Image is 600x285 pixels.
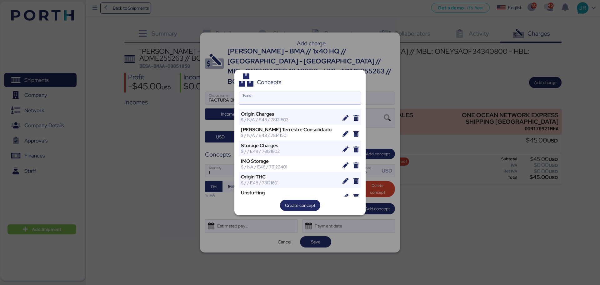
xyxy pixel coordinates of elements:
input: Search [239,92,361,104]
div: $ / / E48 / 78121601 [241,180,338,186]
div: $ / N/A / E48 / 78141501 [241,132,338,138]
div: [PERSON_NAME] Terrestre Consolidado [241,127,338,132]
div: Origin Charges [241,111,338,117]
div: Unstuffing [241,190,338,196]
div: $ / NA / E48 / 76122401 [241,164,338,170]
div: IMO Storage [241,158,338,164]
div: Concepts [257,79,281,85]
div: Origin THC [241,174,338,180]
button: Create concept [280,200,320,211]
span: Create concept [285,202,315,209]
div: $ / / E48 / 78131802 [241,148,338,154]
div: Storage Charges [241,143,338,148]
div: $ / N/A / E48 / 78121603 [241,117,338,122]
div: $ / T/CBM / E48 / 78131802 [241,196,338,201]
